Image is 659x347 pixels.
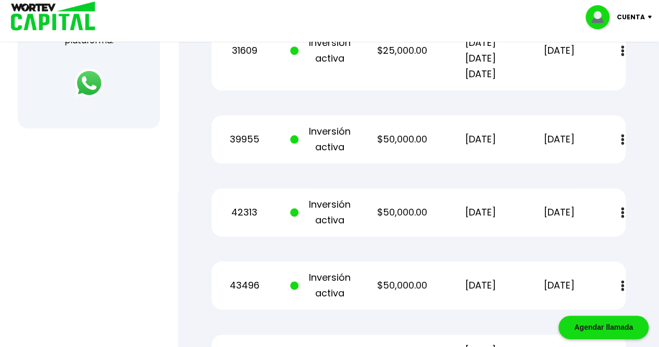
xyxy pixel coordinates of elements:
p: Inversión activa [290,197,356,228]
p: [DATE] [526,278,592,293]
p: $50,000.00 [369,278,435,293]
p: [DATE] [447,131,514,147]
img: icon-down [645,16,659,19]
p: [DATE] [DATE] [DATE] [DATE] [447,19,514,82]
p: [DATE] [526,43,592,58]
p: [DATE] [447,205,514,220]
p: Inversión activa [290,270,356,301]
p: $50,000.00 [369,131,435,147]
img: logos_whatsapp-icon.242b2217.svg [74,68,104,98]
p: Cuenta [617,9,645,25]
p: [DATE] [447,278,514,293]
p: Inversión activa [290,124,356,155]
p: 39955 [212,131,278,147]
p: $25,000.00 [369,43,435,58]
p: 43496 [212,278,278,293]
img: profile-image [586,5,617,29]
p: [DATE] [526,131,592,147]
p: 42313 [212,205,278,220]
div: Agendar llamada [558,316,649,339]
p: 31609 [212,43,278,58]
p: $50,000.00 [369,205,435,220]
p: Inversión activa [290,35,356,66]
p: [DATE] [526,205,592,220]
